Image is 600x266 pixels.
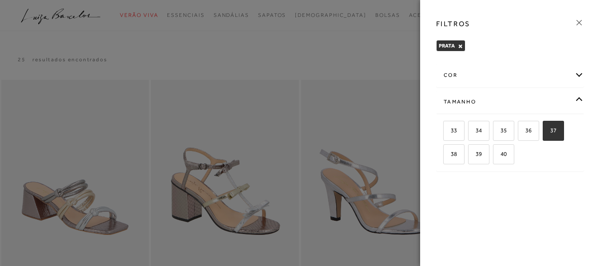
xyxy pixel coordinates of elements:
[494,127,507,134] span: 35
[469,127,482,134] span: 34
[517,127,525,136] input: 36
[458,43,463,49] button: PRATA Close
[494,151,507,157] span: 40
[492,127,501,136] input: 35
[436,19,470,29] h3: FILTROS
[444,151,457,157] span: 38
[437,64,584,87] div: cor
[442,127,451,136] input: 33
[492,151,501,160] input: 40
[444,127,457,134] span: 33
[544,127,556,134] span: 37
[469,151,482,157] span: 39
[541,127,550,136] input: 37
[467,127,476,136] input: 34
[439,43,455,49] span: PRATA
[442,151,451,160] input: 38
[437,90,584,114] div: Tamanho
[519,127,532,134] span: 36
[467,151,476,160] input: 39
